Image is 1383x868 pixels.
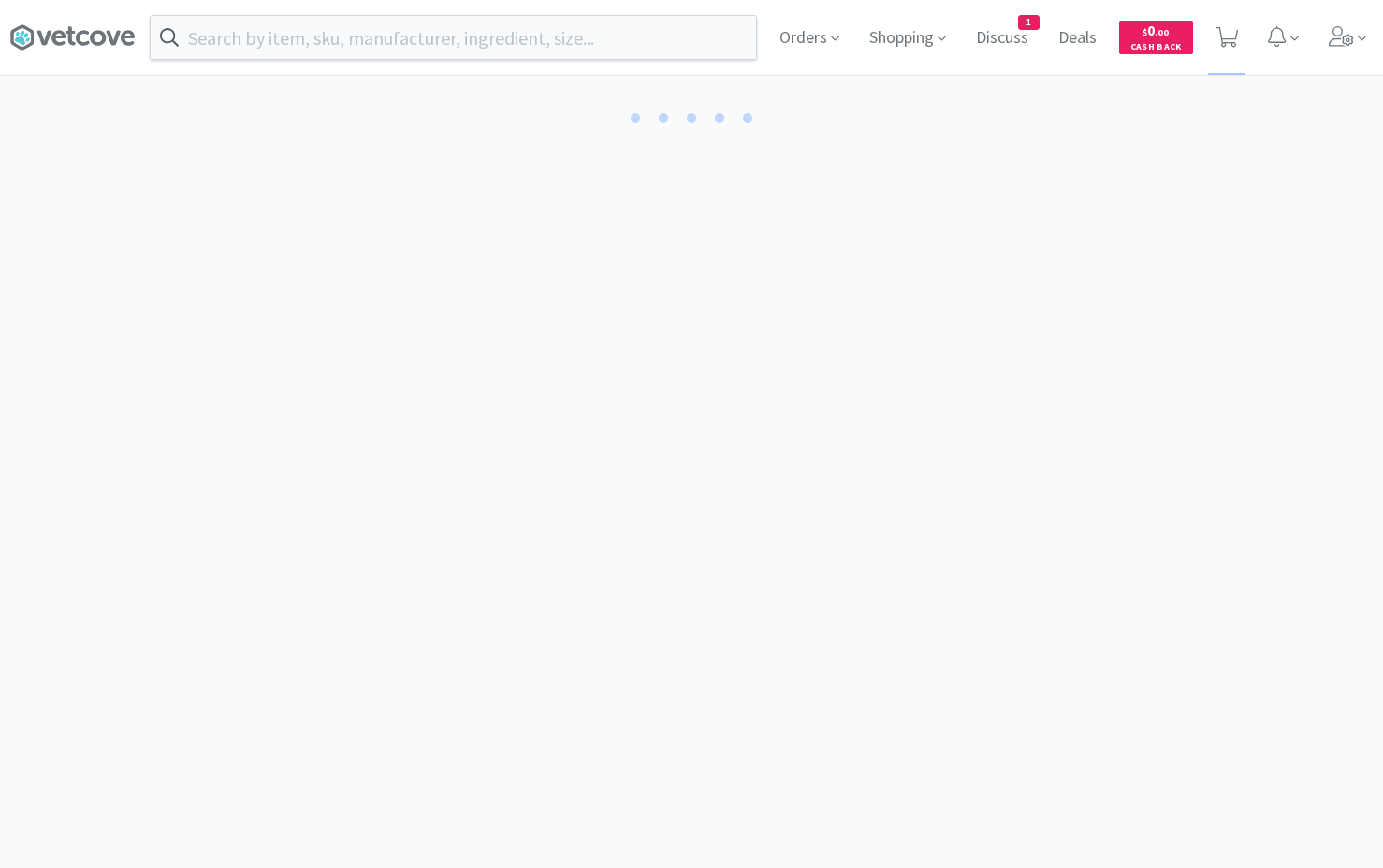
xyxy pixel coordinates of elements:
span: $ [1143,26,1147,38]
a: Deals [1051,30,1104,47]
a: $0.00Cash Back [1119,12,1193,63]
span: 1 [1019,16,1039,29]
a: Discuss1 [968,30,1036,47]
span: . 00 [1155,26,1169,38]
span: Cash Back [1130,42,1182,54]
input: Search by item, sku, manufacturer, ingredient, size... [151,16,756,59]
span: 0 [1143,22,1169,39]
